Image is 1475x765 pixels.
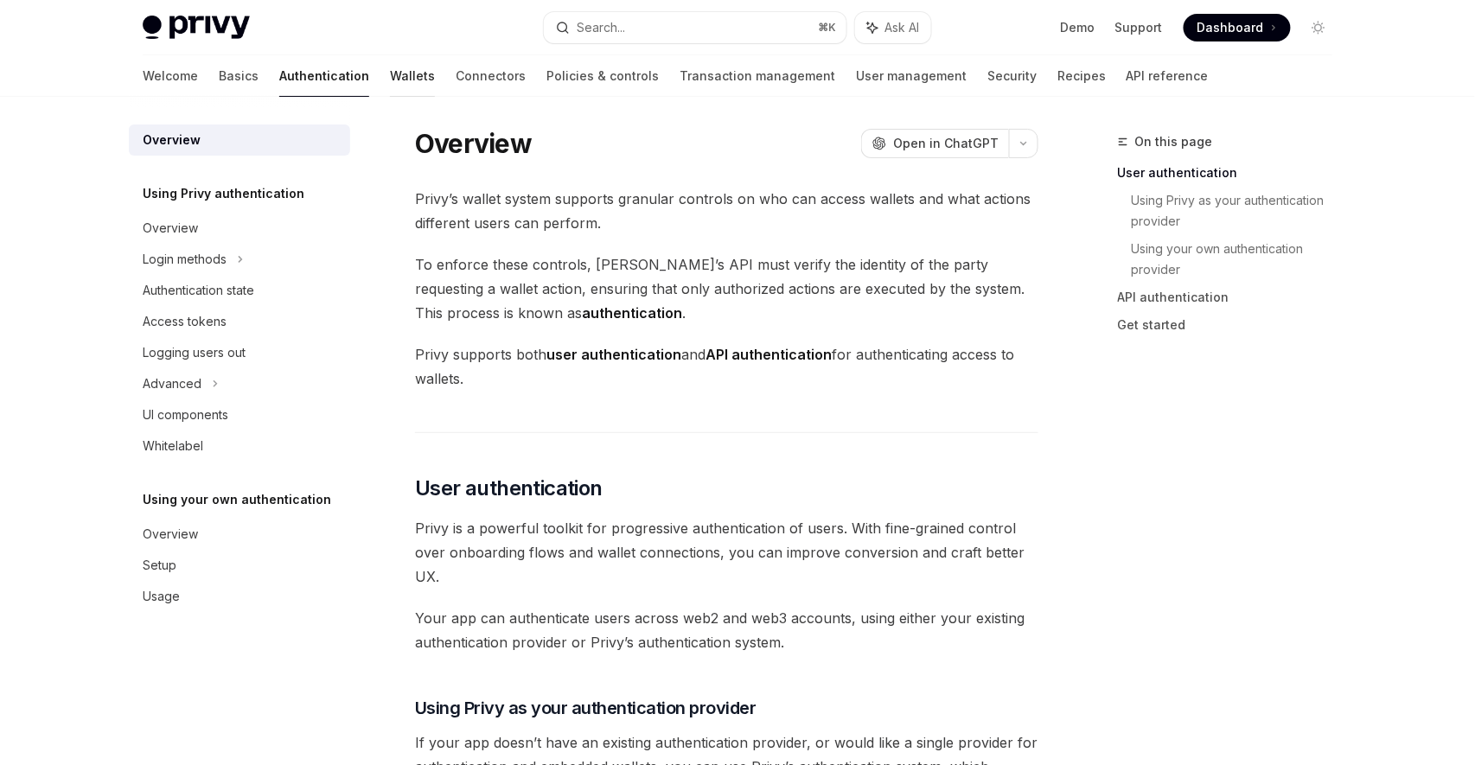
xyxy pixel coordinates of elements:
[143,436,203,456] div: Whitelabel
[279,55,369,97] a: Authentication
[415,475,603,502] span: User authentication
[706,346,832,363] strong: API authentication
[1060,19,1095,36] a: Demo
[415,342,1038,391] span: Privy supports both and for authenticating access to wallets.
[143,130,201,150] div: Overview
[143,524,198,545] div: Overview
[1127,55,1209,97] a: API reference
[855,12,931,43] button: Ask AI
[1118,159,1346,187] a: User authentication
[129,275,350,306] a: Authentication state
[680,55,835,97] a: Transaction management
[143,405,228,425] div: UI components
[1118,311,1346,339] a: Get started
[143,55,198,97] a: Welcome
[546,55,659,97] a: Policies & controls
[143,280,254,301] div: Authentication state
[987,55,1037,97] a: Security
[129,581,350,612] a: Usage
[1184,14,1291,41] a: Dashboard
[582,304,682,322] strong: authentication
[415,128,532,159] h1: Overview
[415,252,1038,325] span: To enforce these controls, [PERSON_NAME]’s API must verify the identity of the party requesting a...
[456,55,526,97] a: Connectors
[143,218,198,239] div: Overview
[884,19,919,36] span: Ask AI
[1118,284,1346,311] a: API authentication
[129,306,350,337] a: Access tokens
[1115,19,1163,36] a: Support
[143,555,176,576] div: Setup
[1132,187,1346,235] a: Using Privy as your authentication provider
[129,213,350,244] a: Overview
[415,606,1038,654] span: Your app can authenticate users across web2 and web3 accounts, using either your existing authent...
[390,55,435,97] a: Wallets
[415,516,1038,589] span: Privy is a powerful toolkit for progressive authentication of users. With fine-grained control ov...
[129,519,350,550] a: Overview
[415,187,1038,235] span: Privy’s wallet system supports granular controls on who can access wallets and what actions diffe...
[143,586,180,607] div: Usage
[544,12,846,43] button: Search...⌘K
[856,55,967,97] a: User management
[129,399,350,430] a: UI components
[1135,131,1213,152] span: On this page
[143,342,246,363] div: Logging users out
[1132,235,1346,284] a: Using your own authentication provider
[129,337,350,368] a: Logging users out
[143,249,227,270] div: Login methods
[129,550,350,581] a: Setup
[415,696,757,720] span: Using Privy as your authentication provider
[546,346,681,363] strong: user authentication
[861,129,1009,158] button: Open in ChatGPT
[818,21,836,35] span: ⌘ K
[143,16,250,40] img: light logo
[129,124,350,156] a: Overview
[1197,19,1264,36] span: Dashboard
[143,311,227,332] div: Access tokens
[143,489,331,510] h5: Using your own authentication
[129,430,350,462] a: Whitelabel
[143,373,201,394] div: Advanced
[219,55,259,97] a: Basics
[893,135,999,152] span: Open in ChatGPT
[143,183,304,204] h5: Using Privy authentication
[577,17,625,38] div: Search...
[1305,14,1332,41] button: Toggle dark mode
[1057,55,1106,97] a: Recipes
